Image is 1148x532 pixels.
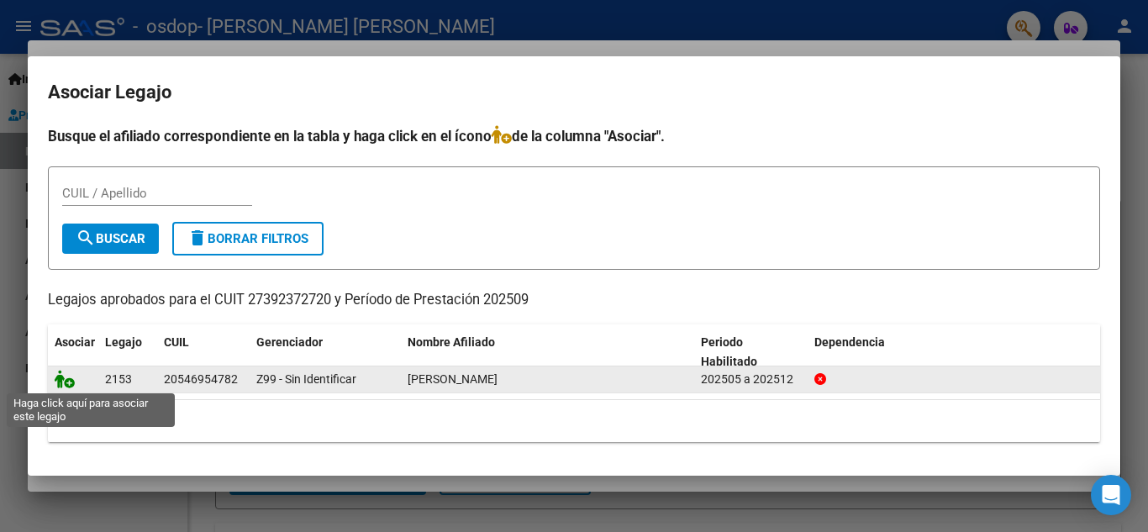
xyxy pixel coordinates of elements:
[48,76,1100,108] h2: Asociar Legajo
[48,324,98,380] datatable-header-cell: Asociar
[408,335,495,349] span: Nombre Afiliado
[164,370,238,389] div: 20546954782
[48,290,1100,311] p: Legajos aprobados para el CUIT 27392372720 y Período de Prestación 202509
[76,228,96,248] mat-icon: search
[48,400,1100,442] div: 1 registros
[105,335,142,349] span: Legajo
[48,125,1100,147] h4: Busque el afiliado correspondiente en la tabla y haga click en el ícono de la columna "Asociar".
[157,324,250,380] datatable-header-cell: CUIL
[814,335,885,349] span: Dependencia
[164,335,189,349] span: CUIL
[701,335,757,368] span: Periodo Habilitado
[187,231,308,246] span: Borrar Filtros
[172,222,324,255] button: Borrar Filtros
[694,324,808,380] datatable-header-cell: Periodo Habilitado
[401,324,694,380] datatable-header-cell: Nombre Afiliado
[250,324,401,380] datatable-header-cell: Gerenciador
[105,372,132,386] span: 2153
[187,228,208,248] mat-icon: delete
[76,231,145,246] span: Buscar
[808,324,1101,380] datatable-header-cell: Dependencia
[408,372,498,386] span: ARACENA HERRERA MILO
[1091,475,1131,515] div: Open Intercom Messenger
[62,224,159,254] button: Buscar
[701,370,801,389] div: 202505 a 202512
[55,335,95,349] span: Asociar
[256,335,323,349] span: Gerenciador
[98,324,157,380] datatable-header-cell: Legajo
[256,372,356,386] span: Z99 - Sin Identificar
